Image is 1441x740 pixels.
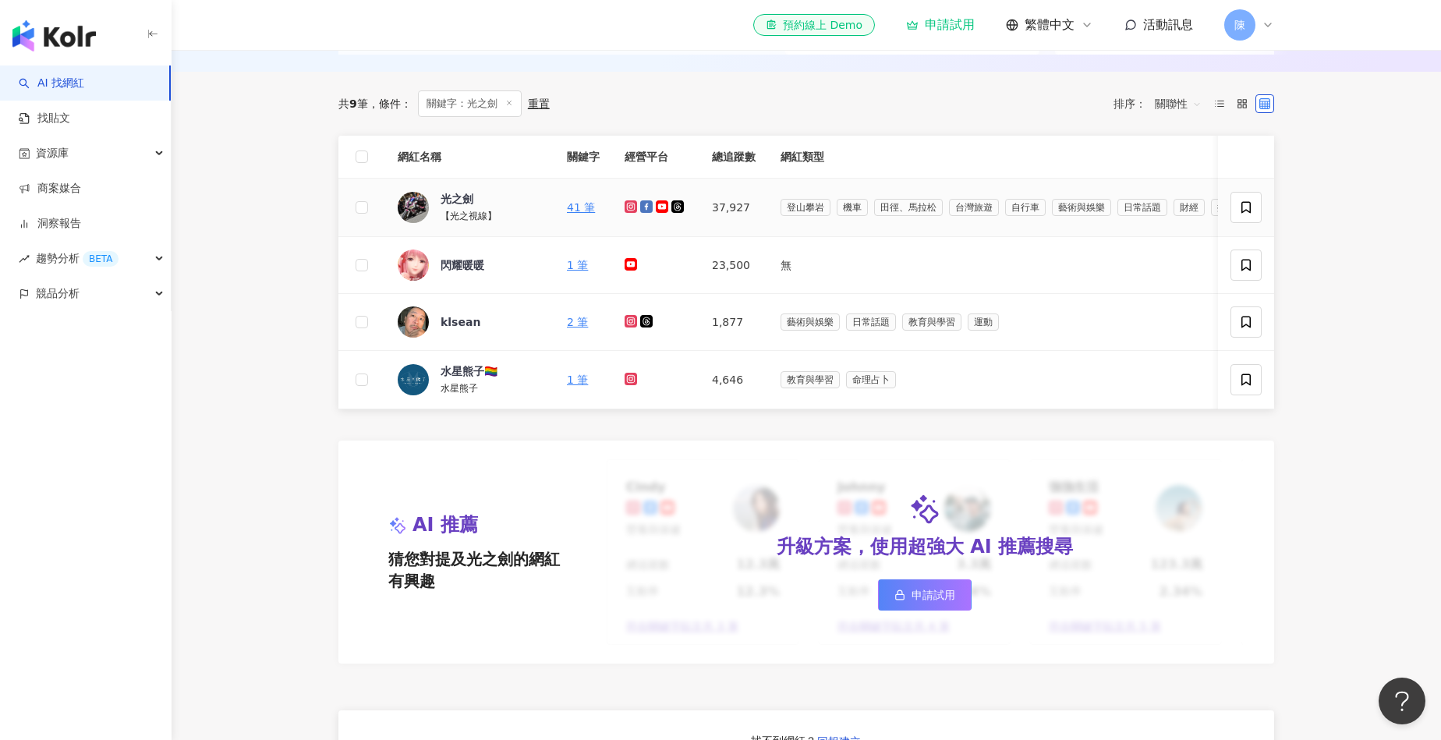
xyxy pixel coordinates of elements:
span: 申請試用 [912,589,955,601]
th: 網紅類型 [768,136,1298,179]
span: 【光之視線】 [441,211,497,221]
a: 41 筆 [567,201,595,214]
span: 水星熊子 [441,383,478,394]
th: 經營平台 [612,136,699,179]
iframe: Help Scout Beacon - Open [1379,678,1425,724]
a: 找貼文 [19,111,70,126]
div: 重置 [528,97,550,110]
span: 機車 [837,199,868,216]
span: 9 [349,97,357,110]
span: 關聯性 [1155,91,1202,116]
span: 攝影 [1211,199,1242,216]
span: 活動訊息 [1143,17,1193,32]
a: KOL Avatar閃耀暖暖 [398,250,542,281]
span: AI 推薦 [412,512,478,539]
td: 1,877 [699,294,768,351]
span: 日常話題 [1117,199,1167,216]
a: 1 筆 [567,374,588,386]
div: 排序： [1113,91,1210,116]
a: 洞察報告 [19,216,81,232]
span: rise [19,253,30,264]
span: 教育與學習 [781,371,840,388]
td: 23,500 [699,237,768,294]
span: 自行車 [1005,199,1046,216]
img: KOL Avatar [398,364,429,395]
img: logo [12,20,96,51]
span: 日常話題 [846,313,896,331]
a: 預約線上 Demo [753,14,875,36]
a: KOL Avatar水星熊子🏳️‍🌈水星熊子 [398,363,542,396]
div: 閃耀暖暖 [441,257,484,273]
th: 網紅名稱 [385,136,554,179]
td: 4,646 [699,351,768,409]
span: 教育與學習 [902,313,961,331]
a: searchAI 找網紅 [19,76,84,91]
a: KOL Avatar光之劍【光之視線】 [398,191,542,224]
span: 條件 ： [368,97,412,110]
a: 2 筆 [567,316,588,328]
div: 共 筆 [338,97,368,110]
td: 37,927 [699,179,768,237]
th: 關鍵字 [554,136,612,179]
div: klsean [441,314,480,330]
span: 台灣旅遊 [949,199,999,216]
th: 總追蹤數 [699,136,768,179]
span: 資源庫 [36,136,69,171]
div: 水星熊子🏳️‍🌈 [441,363,497,379]
a: KOL Avatarklsean [398,306,542,338]
span: 藝術與娛樂 [1052,199,1111,216]
img: KOL Avatar [398,250,429,281]
span: 趨勢分析 [36,241,119,276]
a: 申請試用 [878,579,972,611]
span: 登山攀岩 [781,199,830,216]
a: 商案媒合 [19,181,81,197]
div: 升級方案，使用超強大 AI 推薦搜尋 [777,534,1073,561]
div: 預約線上 Demo [766,17,862,33]
span: 運動 [968,313,999,331]
a: 1 筆 [567,259,588,271]
span: 藝術與娛樂 [781,313,840,331]
div: 無 [781,257,1286,274]
div: 光之劍 [441,191,473,207]
span: 關鍵字：光之劍 [418,90,522,117]
img: KOL Avatar [398,306,429,338]
span: 陳 [1234,16,1245,34]
span: 競品分析 [36,276,80,311]
img: KOL Avatar [398,192,429,223]
a: 申請試用 [906,17,975,33]
span: 田徑、馬拉松 [874,199,943,216]
span: 財經 [1174,199,1205,216]
span: 命理占卜 [846,371,896,388]
div: BETA [83,251,119,267]
span: 繁體中文 [1025,16,1075,34]
span: 猜您對提及光之劍的網紅有興趣 [388,548,569,592]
